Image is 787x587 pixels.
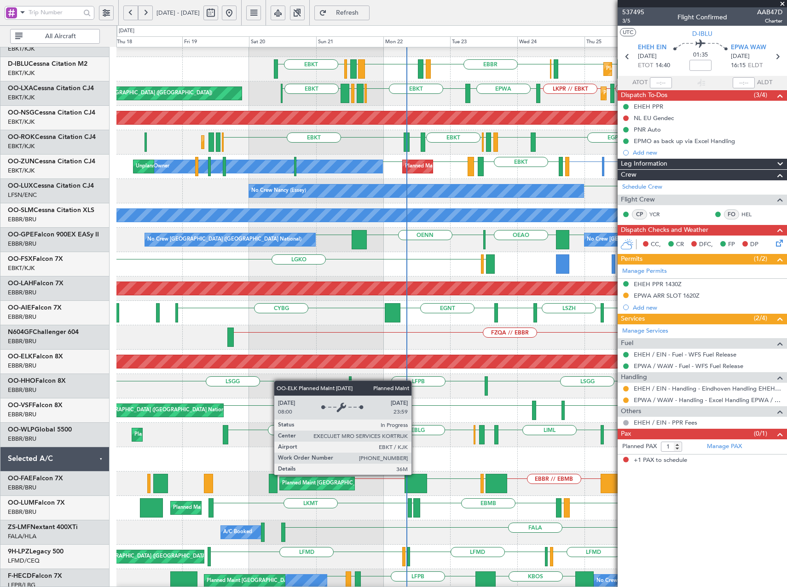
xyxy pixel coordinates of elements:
div: Planned Maint Kortrijk-[GEOGRAPHIC_DATA] [405,160,512,173]
span: ELDT [748,61,763,70]
a: EBKT/KJK [8,264,35,272]
a: EHEH / EIN - PPR Fees [634,419,697,426]
span: Handling [621,372,647,383]
span: OO-FSX [8,256,33,262]
div: A/C Booked [223,525,252,539]
a: F-HECDFalcon 7X [8,573,62,579]
span: 16:15 [731,61,746,70]
a: OO-AIEFalcon 7X [8,305,62,311]
a: EBKT/KJK [8,118,35,126]
span: Flight Crew [621,195,655,205]
div: Planned Maint Kortrijk-[GEOGRAPHIC_DATA] [603,86,711,100]
a: OO-GPEFalcon 900EX EASy II [8,231,99,238]
div: EPMO as back up via Excel Handling [634,137,735,145]
div: EHEH PPR 1430Z [634,280,682,288]
span: (0/1) [754,429,767,438]
a: EBBR/BRU [8,313,36,321]
span: OO-ZUN [8,158,35,165]
span: 01:35 [693,51,708,60]
div: No Crew [GEOGRAPHIC_DATA] ([GEOGRAPHIC_DATA] National) [147,233,301,247]
span: FP [728,240,735,249]
span: D-IBLU [692,29,712,39]
a: EBBR/BRU [8,483,36,492]
div: Tue 23 [450,36,517,47]
span: EPWA WAW [731,43,766,52]
span: OO-HHO [8,378,35,384]
span: Dispatch To-Dos [621,90,667,101]
a: OO-LXACessna Citation CJ4 [8,85,94,92]
a: EPWA / WAW - Fuel - WFS Fuel Release [634,362,743,370]
a: EBBR/BRU [8,508,36,516]
div: NL EU Gendec [634,114,674,122]
a: EHEH / EIN - Handling - Eindhoven Handling EHEH / EIN [634,385,782,392]
a: OO-ROKCessna Citation CJ4 [8,134,96,140]
span: [DATE] - [DATE] [156,9,200,17]
a: OO-ZUNCessna Citation CJ4 [8,158,95,165]
a: OO-LUXCessna Citation CJ4 [8,183,94,189]
span: [DATE] [638,52,657,61]
span: 3/5 [622,17,644,25]
span: OO-NSG [8,109,35,116]
span: OO-SLM [8,207,34,213]
a: OO-VSFFalcon 8X [8,402,63,409]
input: Trip Number [29,6,81,19]
span: Pax [621,429,631,439]
span: Leg Information [621,159,667,169]
span: Crew [621,170,637,180]
span: 9H-LPZ [8,548,29,555]
div: Fri 19 [182,36,249,47]
span: OO-ROK [8,134,35,140]
span: OO-VSF [8,402,32,409]
a: OO-FAEFalcon 7X [8,475,63,482]
div: Planned Maint Nice ([GEOGRAPHIC_DATA]) [606,62,709,76]
span: ATOT [632,78,648,87]
a: EBKT/KJK [8,167,35,175]
span: DFC, [699,240,713,249]
span: OO-GPE [8,231,34,238]
a: LFSN/ENC [8,191,37,199]
div: PNR Auto [634,126,661,133]
a: EBBR/BRU [8,435,36,443]
span: F-HECD [8,573,32,579]
a: EBKT/KJK [8,69,35,77]
span: 537495 [622,7,644,17]
a: Manage PAX [707,442,742,451]
a: EBKT/KJK [8,142,35,150]
a: OO-LAHFalcon 7X [8,280,64,287]
div: Add new [633,149,782,156]
a: D-IBLUCessna Citation M2 [8,61,87,67]
input: --:-- [650,77,672,88]
span: ZS-LMF [8,524,30,530]
span: OO-AIE [8,305,31,311]
a: OO-ELKFalcon 8X [8,353,63,360]
span: DP [750,240,758,249]
span: Others [621,406,641,417]
div: Unplanned Maint [GEOGRAPHIC_DATA]-[GEOGRAPHIC_DATA] [136,160,284,173]
div: Sun 21 [316,36,383,47]
a: OO-FSXFalcon 7X [8,256,63,262]
span: AAB47D [757,7,782,17]
a: OO-SLMCessna Citation XLS [8,207,94,213]
button: All Aircraft [10,29,100,44]
a: LFMD/CEQ [8,557,40,565]
span: OO-LUM [8,500,35,506]
span: [DATE] [731,52,750,61]
span: OO-ELK [8,353,33,360]
div: No Crew [GEOGRAPHIC_DATA] ([GEOGRAPHIC_DATA] National) [587,233,741,247]
div: CP [632,209,647,219]
span: OO-FAE [8,475,33,482]
div: Planned Maint Liege [134,428,182,442]
div: AOG Maint [GEOGRAPHIC_DATA] ([GEOGRAPHIC_DATA] National) [70,403,230,417]
div: Thu 25 [584,36,652,47]
a: HEL [741,210,762,219]
span: D-IBLU [8,61,29,67]
a: EBKT/KJK [8,93,35,102]
div: Add new [633,304,782,311]
span: Dispatch Checks and Weather [621,225,708,236]
a: EBBR/BRU [8,362,36,370]
div: FO [724,209,739,219]
a: ZS-LMFNextant 400XTi [8,524,78,530]
div: Mon 22 [383,36,451,47]
a: EBKT/KJK [8,45,35,53]
span: OO-LXA [8,85,33,92]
